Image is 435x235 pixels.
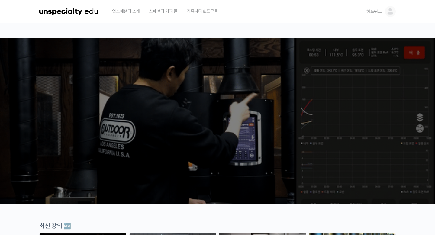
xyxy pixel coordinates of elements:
[6,126,429,134] p: 시간과 장소에 구애받지 않고, 검증된 커리큘럼으로
[6,92,429,123] p: [PERSON_NAME]을 다하는 당신을 위해, 최고와 함께 만든 커피 클래스
[39,222,396,230] div: 최신 강의 🆕
[366,9,382,14] span: 하드워크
